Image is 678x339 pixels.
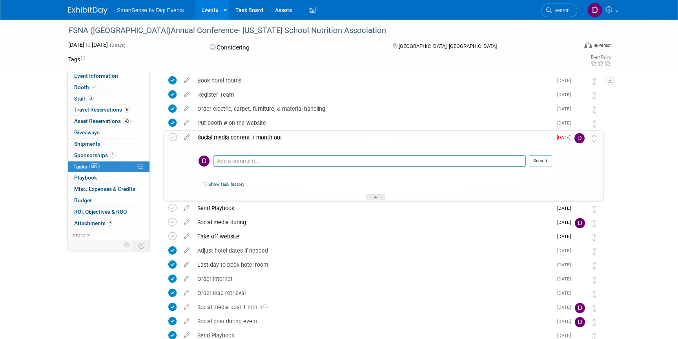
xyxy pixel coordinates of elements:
div: Considering [207,41,381,55]
i: Move task [592,78,596,85]
span: Giveaways [74,129,100,136]
span: Shipments [74,141,100,147]
a: Show task history [208,181,244,187]
a: edit [180,91,193,98]
i: Move task [592,135,596,142]
div: Order internet [193,272,552,286]
span: Asset Reservations [74,118,131,124]
div: Take off website [193,230,552,243]
img: Format-Inperson.png [584,42,592,48]
span: 6 [124,107,130,113]
img: Abby Allison [575,90,585,101]
img: Abby Allison [575,260,585,271]
span: [DATE] [557,319,575,324]
span: [DATE] [557,262,575,268]
a: Asset Reservations43 [68,116,149,127]
i: Move task [592,276,596,284]
span: [DATE] [557,205,575,211]
span: Booth [74,84,98,90]
span: Event Information [74,73,118,79]
div: Event Rating [590,55,611,59]
a: edit [180,332,193,339]
span: 1 [110,152,116,158]
a: edit [180,275,193,282]
td: Tags [68,55,85,63]
a: Tasks68% [68,161,149,172]
span: [DATE] [557,220,575,225]
i: Booth reservation complete [93,85,97,89]
a: Misc. Expenses & Credits [68,184,149,195]
div: Adjust hotel dates if needed [193,244,552,257]
a: Travel Reservations6 [68,104,149,115]
span: [DATE] [557,234,575,239]
span: [DATE] [557,248,575,253]
i: Move task [592,262,596,269]
img: Abby Allison [575,232,585,242]
a: edit [180,105,193,112]
i: Move task [592,120,596,128]
span: [DATE] [557,276,575,282]
div: Social media during [193,216,552,229]
td: Toggle Event Tabs [134,240,150,251]
i: Move task [592,205,596,213]
div: Send Playbook [193,202,552,215]
div: Social post during event [193,315,552,328]
a: Staff3 [68,93,149,104]
i: Move task [592,319,596,326]
img: Dan Tiernan [587,3,602,18]
i: Move task [592,220,596,227]
img: Abby Allison [575,275,585,285]
a: Search [541,4,577,17]
a: ROI, Objectives & ROO [68,207,149,218]
i: Move task [592,248,596,255]
span: Tasks [73,163,100,170]
span: (3 days) [109,43,126,48]
div: Event Format [531,41,612,53]
a: Playbook [68,172,149,183]
img: Abby Allison [575,289,585,299]
a: Shipments [68,139,149,150]
a: edit [180,290,193,297]
a: Budget [68,195,149,206]
img: Dan Tiernan [574,133,585,143]
a: Giveaways [68,127,149,138]
div: Register Team [193,88,552,101]
span: Misc. Expenses & Credits [74,186,135,192]
span: [GEOGRAPHIC_DATA], [GEOGRAPHIC_DATA] [399,43,497,49]
a: edit [180,219,193,226]
span: ROI, Objectives & ROO [74,209,127,215]
a: edit [180,119,193,126]
span: [DATE] [557,92,575,97]
i: Move task [592,234,596,241]
a: edit [180,247,193,254]
span: more [73,231,85,238]
a: edit [180,134,194,141]
span: 6 [108,220,113,226]
span: SmartSense by Digi Events [117,7,184,13]
span: Travel Reservations [74,106,130,113]
span: [DATE] [DATE] [68,42,108,48]
div: Last day to book hotel room [193,258,552,271]
img: Dan Tiernan [575,303,585,313]
span: 1 [257,305,268,310]
div: Put booth # on the website [193,116,552,130]
span: 68% [89,163,100,169]
img: Abby Allison [575,119,585,129]
div: Social media content 1 month out [194,131,552,144]
div: Social media post 1 mth [193,301,552,314]
img: Dan Tiernan [575,218,585,228]
i: Move task [592,106,596,114]
img: Dan Tiernan [199,156,210,167]
span: [DATE] [557,135,574,140]
i: Move task [592,290,596,298]
div: In-Person [593,42,612,48]
span: [DATE] [557,78,575,83]
span: [DATE] [557,290,575,296]
span: Playbook [74,174,97,181]
div: Order lead retrieval [193,286,552,300]
span: Sponsorships [74,152,116,158]
a: edit [180,318,193,325]
span: Staff [74,95,94,102]
img: ExhibitDay [68,7,108,15]
div: Book hotel rooms [193,74,552,87]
